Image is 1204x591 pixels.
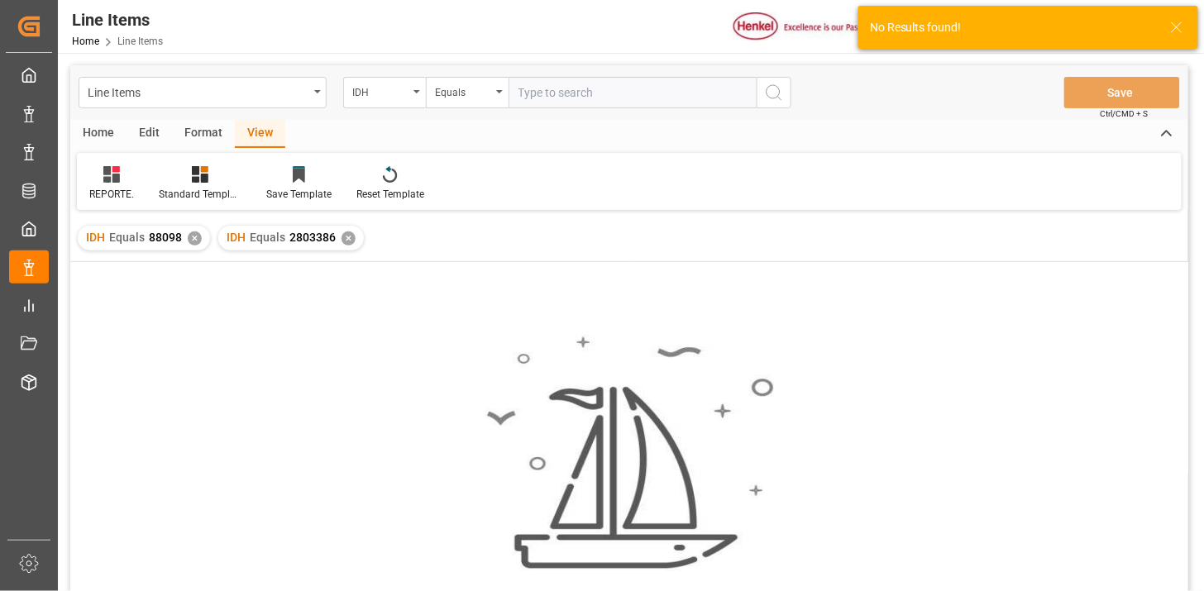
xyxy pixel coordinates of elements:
[72,7,163,32] div: Line Items
[127,120,172,148] div: Edit
[188,231,202,245] div: ✕
[356,187,424,202] div: Reset Template
[172,120,235,148] div: Format
[266,187,332,202] div: Save Template
[89,187,134,202] div: REPORTE.
[757,77,791,108] button: search button
[149,231,182,244] span: 88098
[435,81,491,100] div: Equals
[870,19,1154,36] div: No Results found!
[289,231,336,244] span: 2803386
[1064,77,1180,108] button: Save
[733,12,872,41] img: Henkel%20logo.jpg_1689854090.jpg
[86,231,105,244] span: IDH
[70,120,127,148] div: Home
[352,81,408,100] div: IDH
[72,36,99,47] a: Home
[485,335,774,571] img: smooth_sailing.jpeg
[159,187,241,202] div: Standard Templates
[109,231,145,244] span: Equals
[343,77,426,108] button: open menu
[227,231,246,244] span: IDH
[88,81,308,102] div: Line Items
[79,77,327,108] button: open menu
[1101,107,1149,120] span: Ctrl/CMD + S
[342,231,356,245] div: ✕
[235,120,285,148] div: View
[426,77,509,108] button: open menu
[509,77,757,108] input: Type to search
[250,231,285,244] span: Equals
